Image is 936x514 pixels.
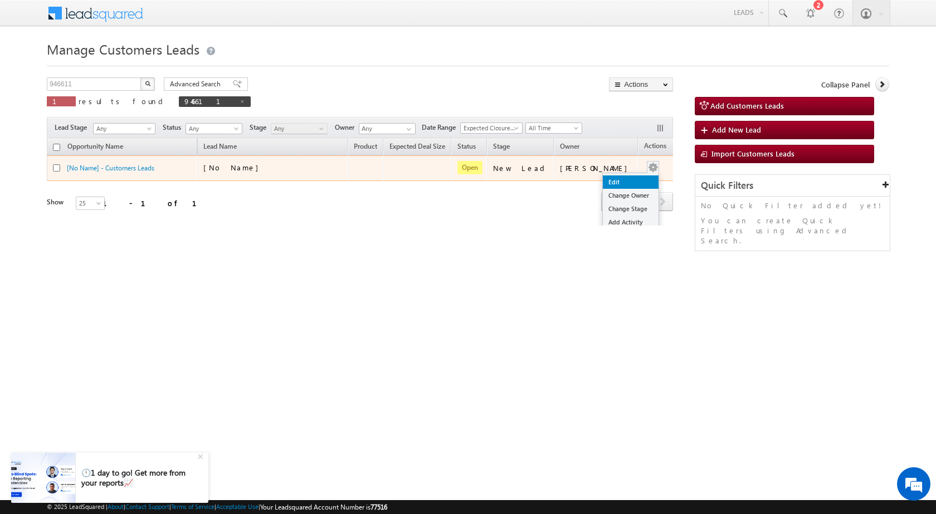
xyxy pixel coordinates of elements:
span: Actions [638,140,672,154]
span: 25 [76,198,106,208]
a: Edit [603,175,659,189]
a: [No Name] - Customers Leads [67,164,154,172]
div: New Lead [493,163,549,173]
span: Stage [493,142,510,150]
span: Lead Name [198,140,242,155]
div: 1 - 1 of 1 [103,197,210,209]
a: Any [271,123,328,134]
a: Show All Items [401,124,415,135]
a: Contact Support [125,503,169,510]
span: Any [94,124,152,134]
a: prev [601,193,622,211]
a: 25 [76,197,105,210]
span: Status [163,123,186,133]
a: Opportunity Name [62,140,129,155]
div: [PERSON_NAME] [560,163,633,173]
a: Acceptable Use [216,503,259,510]
p: You can create Quick Filters using Advanced Search. [701,216,884,246]
span: Owner [335,123,359,133]
a: All Time [525,123,582,134]
input: Check all records [53,144,60,151]
img: Search [145,81,150,86]
span: Date Range [422,123,460,133]
span: Your Leadsquared Account Number is [260,503,387,511]
div: + [195,449,208,462]
span: Import Customers Leads [711,149,794,158]
span: Stage [250,123,271,133]
a: Any [93,123,155,134]
span: Expected Deal Size [389,142,445,150]
span: Add New Lead [712,125,761,134]
div: 🕛1 day to go! Get more from your reports📈 [81,468,196,488]
a: Expected Closure Date [460,123,523,134]
span: Manage Customers Leads [47,40,199,58]
a: Change Stage [603,202,659,216]
span: Product [354,142,377,150]
a: next [652,193,673,211]
span: prev [601,192,622,211]
div: Minimize live chat window [183,6,209,32]
span: Collapse Panel [821,80,870,90]
span: Lead Stage [55,123,91,133]
span: Open [457,161,482,174]
img: pictures [11,453,75,503]
a: Stage [487,140,515,155]
a: Terms of Service [171,503,214,510]
img: d_60004797649_company_0_60004797649 [19,58,47,73]
a: Add Activity [603,216,659,229]
div: Quick Filters [695,175,890,197]
a: Expected Deal Size [384,140,451,155]
a: Any [186,123,242,134]
span: 77516 [370,503,387,511]
em: Start Chat [152,343,202,358]
input: Type to Search [359,123,416,134]
span: Expected Closure Date [461,123,519,133]
span: Any [186,124,239,134]
button: Actions [609,77,673,91]
span: Opportunity Name [67,142,123,150]
span: next [652,192,673,211]
span: [No Name] [203,163,264,172]
span: © 2025 LeadSquared | | | | | [47,502,387,512]
span: results found [79,96,167,106]
span: Any [271,124,324,134]
textarea: Type your message and hit 'Enter' [14,103,203,334]
p: No Quick Filter added yet! [701,200,884,211]
span: Add Customers Leads [710,101,784,110]
span: Owner [560,142,579,150]
a: About [108,503,124,510]
span: All Time [526,123,579,133]
span: 946611 [184,96,234,106]
span: Advanced Search [170,79,224,89]
a: Change Owner [603,189,659,202]
a: Status [452,140,481,155]
span: 1 [52,96,70,106]
div: Show [47,197,67,207]
div: Chat with us now [58,58,187,73]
